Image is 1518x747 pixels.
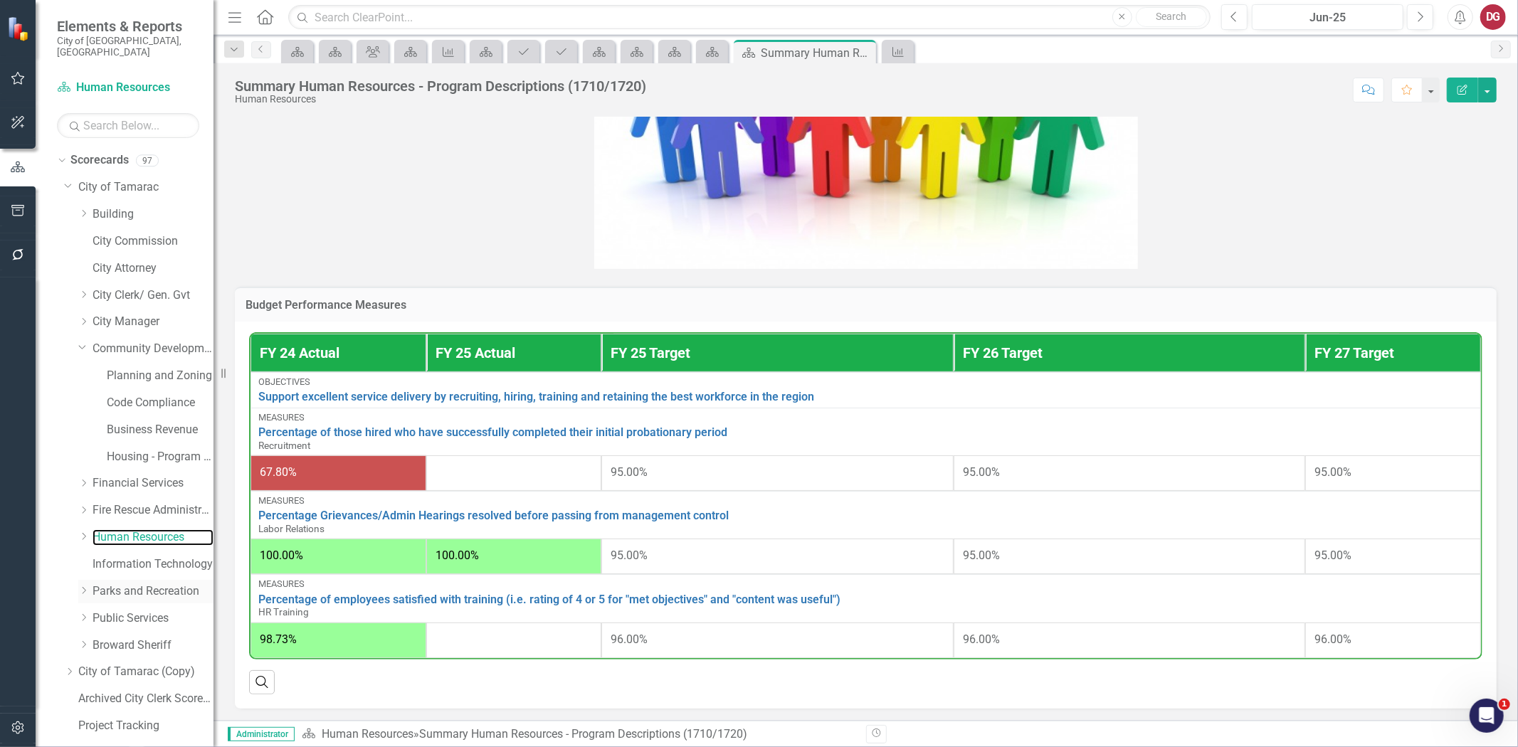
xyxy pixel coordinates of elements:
div: Measures [258,413,1473,423]
a: Scorecards [70,152,129,169]
input: Search ClearPoint... [288,5,1211,30]
a: Code Compliance [107,395,214,411]
span: 100.00% [260,549,303,562]
span: 95.00% [1314,549,1351,562]
a: Parks and Recreation [93,583,214,600]
button: Jun-25 [1252,4,1403,30]
span: 1 [1499,699,1510,710]
div: Measures [258,579,1473,589]
span: 95.00% [611,465,648,479]
a: Housing - Program Description (CDBG/SHIP/NSP/HOME) [107,449,214,465]
td: Double-Click to Edit Right Click for Context Menu [251,408,1481,455]
span: 100.00% [436,549,479,562]
a: City Manager [93,314,214,330]
span: Labor Relations [258,523,325,534]
a: Business Revenue [107,422,214,438]
span: Recruitment [258,440,310,451]
span: 95.00% [1314,465,1351,479]
iframe: Intercom live chat [1470,699,1504,733]
span: HR Training [258,606,309,618]
span: Elements & Reports [57,18,199,35]
span: 95.00% [611,549,648,562]
h3: Budget Performance Measures [246,299,1486,312]
span: 95.00% [963,549,1000,562]
a: Percentage of employees satisfied with training (i.e. rating of 4 or 5 for "met objectives" and "... [258,593,1473,606]
span: Search [1156,11,1186,22]
div: Summary Human Resources - Program Descriptions (1710/1720) [761,44,873,62]
span: 98.73% [260,632,297,646]
input: Search Below... [57,113,199,138]
div: Jun-25 [1257,9,1398,26]
button: Search [1136,7,1207,27]
a: Fire Rescue Administration [93,502,214,519]
span: 95.00% [963,465,1000,479]
a: Broward Sheriff [93,637,214,654]
span: 67.80% [260,465,297,479]
span: 96.00% [611,632,648,646]
a: Community Development [93,341,214,357]
a: Archived City Clerk Scorecard [78,691,214,707]
a: Public Services [93,610,214,627]
a: Building [93,206,214,223]
td: Double-Click to Edit Right Click for Context Menu [251,372,1481,408]
span: 96.00% [1314,632,1351,646]
a: Planning and Zoning [107,368,214,384]
div: Summary Human Resources - Program Descriptions (1710/1720) [419,727,747,741]
a: Information Technology [93,556,214,573]
a: Human Resources [57,80,199,96]
a: City of Tamarac [78,179,214,196]
div: Summary Human Resources - Program Descriptions (1710/1720) [235,78,646,94]
td: Double-Click to Edit Right Click for Context Menu [251,574,1481,622]
a: Human Resources [93,529,214,546]
small: City of [GEOGRAPHIC_DATA], [GEOGRAPHIC_DATA] [57,35,199,58]
img: ClearPoint Strategy [6,15,33,42]
a: Project Tracking [78,718,214,734]
a: Percentage of those hired who have successfully completed their initial probationary period [258,426,1473,439]
div: » [302,726,855,743]
div: Human Resources [235,94,646,105]
a: City Attorney [93,260,214,277]
td: Double-Click to Edit Right Click for Context Menu [251,491,1481,539]
a: City Commission [93,233,214,250]
span: 96.00% [963,632,1000,646]
a: City Clerk/ Gen. Gvt [93,287,214,304]
a: Human Resources [322,727,413,741]
img: Z [594,21,1138,269]
div: Objectives [258,377,1473,387]
button: DG [1480,4,1506,30]
a: City of Tamarac (Copy) [78,664,214,680]
a: Percentage Grievances/Admin Hearings resolved before passing from management control [258,509,1473,522]
div: 97 [136,154,159,166]
div: Measures [258,496,1473,506]
span: Administrator [228,727,295,741]
a: Financial Services [93,475,214,492]
a: Support excellent service delivery by recruiting, hiring, training and retaining the best workfor... [258,391,1473,403]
